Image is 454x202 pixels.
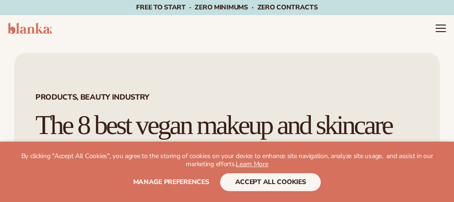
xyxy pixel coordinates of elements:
button: accept all cookies [220,173,321,191]
span: Products, Beauty Industry [35,93,419,101]
p: By clicking "Accept All Cookies", you agree to the storing of cookies on your device to enhance s... [19,152,435,168]
span: Free to start · ZERO minimums · ZERO contracts [136,3,317,12]
summary: Menu [435,23,446,34]
button: Manage preferences [133,173,209,191]
a: Learn More [236,160,268,168]
span: Manage preferences [133,177,209,186]
img: logo [8,23,52,34]
h1: The 8 best vegan makeup and skincare brands [35,111,419,168]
